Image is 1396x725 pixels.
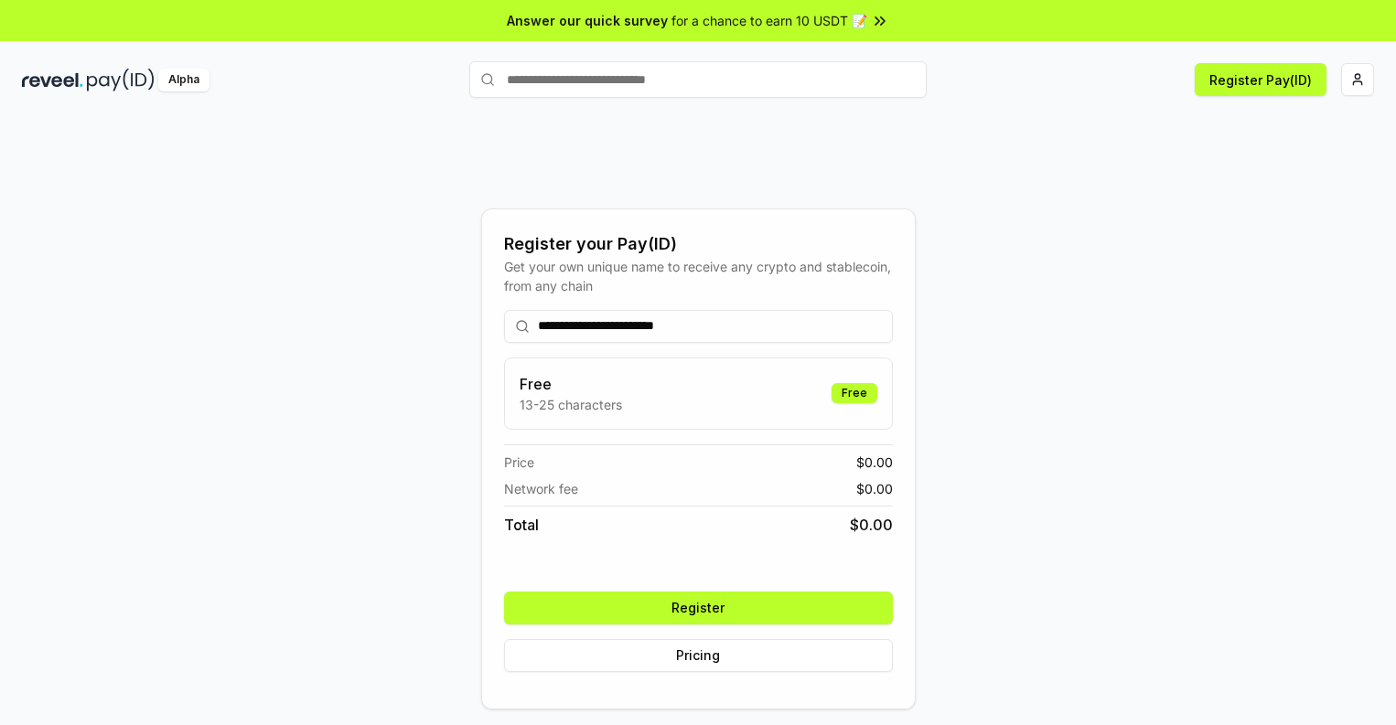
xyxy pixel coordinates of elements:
[507,11,668,30] span: Answer our quick survey
[850,514,893,536] span: $ 0.00
[504,231,893,257] div: Register your Pay(ID)
[520,373,622,395] h3: Free
[504,257,893,295] div: Get your own unique name to receive any crypto and stablecoin, from any chain
[1195,63,1326,96] button: Register Pay(ID)
[504,453,534,472] span: Price
[504,479,578,498] span: Network fee
[504,592,893,624] button: Register
[504,514,539,536] span: Total
[856,453,893,472] span: $ 0.00
[520,395,622,414] p: 13-25 characters
[832,383,877,403] div: Free
[22,69,83,91] img: reveel_dark
[856,479,893,498] span: $ 0.00
[158,69,209,91] div: Alpha
[87,69,155,91] img: pay_id
[504,639,893,672] button: Pricing
[671,11,867,30] span: for a chance to earn 10 USDT 📝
